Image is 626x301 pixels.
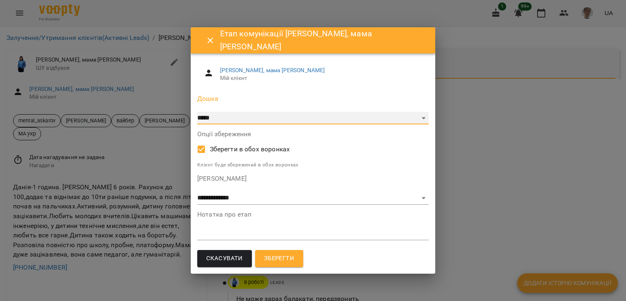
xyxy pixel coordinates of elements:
button: Скасувати [197,250,252,267]
p: Клієнт буде збережений в обох воронках [197,161,429,169]
label: Опції збереження [197,131,429,137]
span: Зберегти в обох воронках [210,144,290,154]
button: Зберегти [255,250,303,267]
span: Зберегти [264,253,294,264]
label: [PERSON_NAME] [197,175,429,182]
h6: Етап комунікації [PERSON_NAME], мама [PERSON_NAME] [220,27,425,53]
button: Close [201,31,220,50]
span: Скасувати [206,253,243,264]
span: Мій клієнт [220,74,422,82]
label: Дошка [197,95,429,102]
label: Нотатка про етап [197,211,429,218]
a: [PERSON_NAME], мама [PERSON_NAME] [220,67,325,73]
